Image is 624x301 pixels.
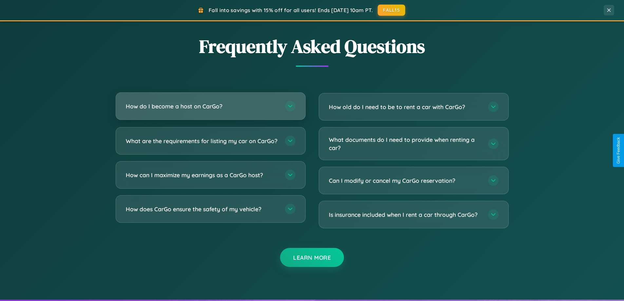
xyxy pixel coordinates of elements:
[116,34,509,59] h2: Frequently Asked Questions
[126,102,278,110] h3: How do I become a host on CarGo?
[126,171,278,179] h3: How can I maximize my earnings as a CarGo host?
[126,205,278,213] h3: How does CarGo ensure the safety of my vehicle?
[329,177,482,185] h3: Can I modify or cancel my CarGo reservation?
[329,211,482,219] h3: Is insurance included when I rent a car through CarGo?
[329,103,482,111] h3: How old do I need to be to rent a car with CarGo?
[209,7,373,13] span: Fall into savings with 15% off for all users! Ends [DATE] 10am PT.
[280,248,344,267] button: Learn More
[126,137,278,145] h3: What are the requirements for listing my car on CarGo?
[378,5,405,16] button: FALL15
[616,137,621,164] div: Give Feedback
[329,136,482,152] h3: What documents do I need to provide when renting a car?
